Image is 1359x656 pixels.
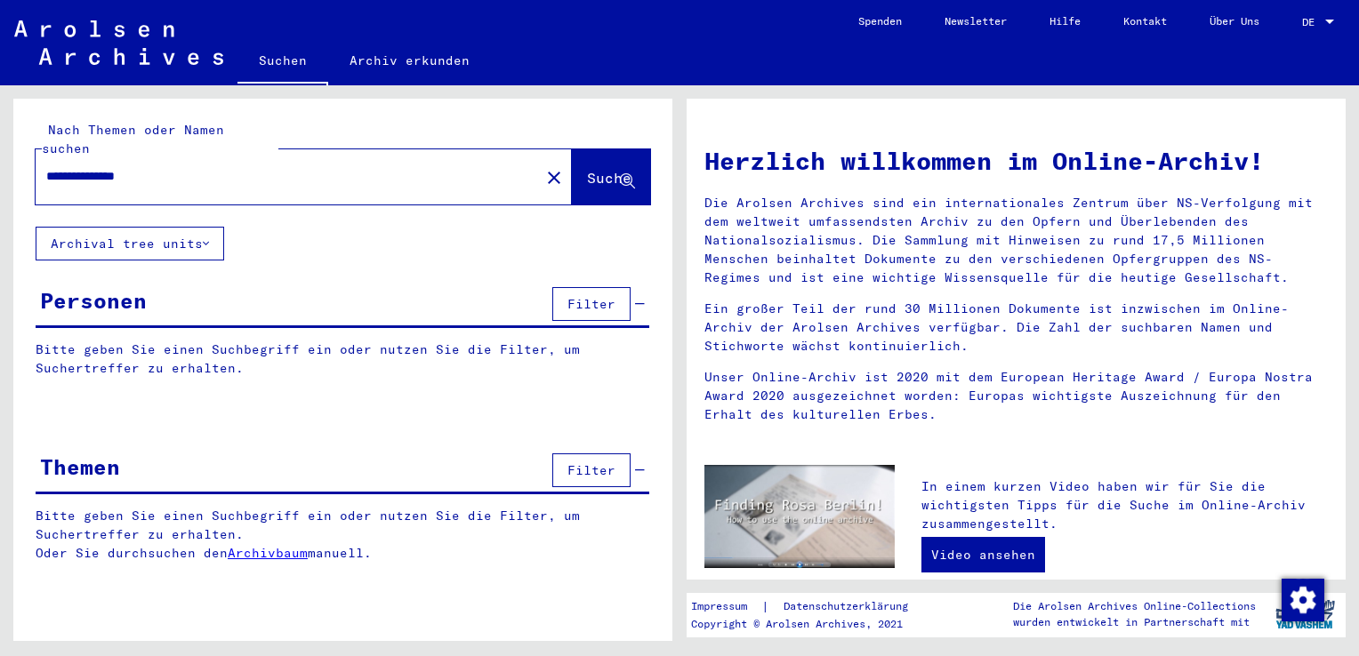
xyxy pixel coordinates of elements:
div: | [691,597,929,616]
button: Suche [572,149,650,204]
a: Archiv erkunden [328,39,491,82]
div: Zustimmung ändern [1281,578,1323,620]
button: Filter [552,453,631,487]
a: Datenschutzerklärung [769,597,929,616]
a: Archivbaum [228,545,308,561]
a: Impressum [691,597,761,616]
p: Bitte geben Sie einen Suchbegriff ein oder nutzen Sie die Filter, um Suchertreffer zu erhalten. [36,340,649,378]
span: Filter [567,296,615,312]
p: Bitte geben Sie einen Suchbegriff ein oder nutzen Sie die Filter, um Suchertreffer zu erhalten. O... [36,507,650,563]
button: Clear [536,159,572,195]
div: Themen [40,451,120,483]
div: Personen [40,284,147,316]
img: Zustimmung ändern [1282,579,1324,621]
p: Ein großer Teil der rund 30 Millionen Dokumente ist inzwischen im Online-Archiv der Arolsen Archi... [704,300,1328,356]
p: Copyright © Arolsen Archives, 2021 [691,616,929,632]
p: wurden entwickelt in Partnerschaft mit [1013,614,1256,630]
span: Suche [587,169,631,187]
span: Filter [567,462,615,478]
a: Suchen [237,39,328,85]
p: In einem kurzen Video haben wir für Sie die wichtigsten Tipps für die Suche im Online-Archiv zusa... [921,477,1328,533]
img: video.jpg [704,465,895,568]
img: Arolsen_neg.svg [14,20,223,65]
span: DE [1302,16,1322,28]
a: Video ansehen [921,537,1045,572]
button: Archival tree units [36,227,224,260]
p: Die Arolsen Archives sind ein internationales Zentrum über NS-Verfolgung mit dem weltweit umfasse... [704,194,1328,287]
button: Filter [552,287,631,321]
img: yv_logo.png [1272,592,1339,636]
mat-label: Nach Themen oder Namen suchen [42,122,224,156]
p: Die Arolsen Archives Online-Collections [1013,598,1256,614]
p: Unser Online-Archiv ist 2020 mit dem European Heritage Award / Europa Nostra Award 2020 ausgezeic... [704,368,1328,424]
mat-icon: close [543,167,565,188]
h1: Herzlich willkommen im Online-Archiv! [704,142,1328,180]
